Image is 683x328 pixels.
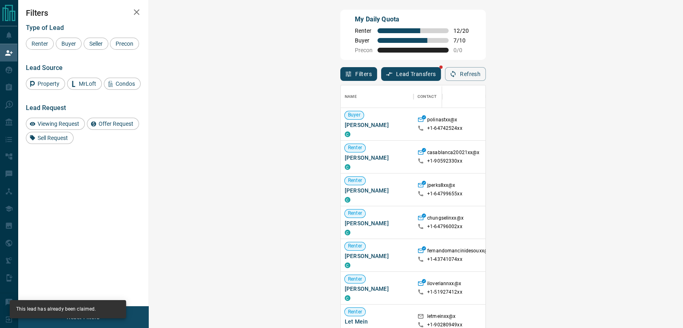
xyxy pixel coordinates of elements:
span: Precon [355,47,373,53]
span: Viewing Request [35,121,82,127]
span: [PERSON_NAME] [345,121,409,129]
div: Precon [110,38,139,50]
span: Renter [355,28,373,34]
div: condos.ca [345,295,350,301]
span: Offer Request [96,121,136,127]
p: +1- 51927412xx [427,289,462,296]
span: Lead Source [26,64,63,72]
span: 12 / 20 [453,28,471,34]
span: [PERSON_NAME] [345,252,409,260]
p: +1- 90592330xx [427,158,462,165]
div: condos.ca [345,164,350,170]
span: Renter [345,144,365,151]
div: Sell Request [26,132,74,144]
span: Let Mein [345,317,409,326]
div: condos.ca [345,131,350,137]
span: Lead Request [26,104,66,112]
span: [PERSON_NAME] [345,186,409,195]
div: This lead has already been claimed. [16,303,96,316]
span: Condos [113,80,138,87]
span: Buyer [345,112,364,119]
span: Type of Lead [26,24,64,32]
div: condos.ca [345,230,350,235]
div: Seller [84,38,108,50]
p: +1- 43741074xx [427,256,462,263]
span: Seller [86,40,105,47]
p: letmeinxx@x [427,313,455,322]
div: Name [341,85,413,108]
div: Contact [417,85,436,108]
span: Renter [29,40,51,47]
h2: Filters [26,8,141,18]
p: +1- 64742524xx [427,125,462,132]
p: polinastxx@x [427,116,457,125]
p: iloveriannxx@x [427,280,461,289]
span: Renter [345,309,365,315]
span: 0 / 0 [453,47,471,53]
span: Renter [345,210,365,217]
div: Renter [26,38,54,50]
button: Lead Transfers [381,67,441,81]
div: MrLoft [67,78,102,90]
span: [PERSON_NAME] [345,285,409,293]
span: Sell Request [35,135,71,141]
span: 7 / 10 [453,37,471,44]
span: Renter [345,177,365,184]
p: +1- 64796002xx [427,223,462,230]
div: Property [26,78,65,90]
span: Renter [345,243,365,250]
div: condos.ca [345,262,350,268]
button: Filters [340,67,377,81]
span: Buyer [59,40,79,47]
div: Offer Request [87,118,139,130]
div: condos.ca [345,197,350,203]
div: Name [345,85,357,108]
p: chungselinxx@x [427,215,464,223]
span: Renter [345,276,365,283]
p: +1- 64799655xx [427,190,462,197]
p: My Daily Quota [355,15,471,24]
p: fernandomancinidesouxx@x [427,248,491,256]
div: Buyer [56,38,82,50]
span: Buyer [355,37,373,44]
span: [PERSON_NAME] [345,219,409,227]
span: [PERSON_NAME] [345,154,409,162]
span: Precon [113,40,136,47]
p: casablanca20021xx@x [427,149,479,158]
p: jperks8xx@x [427,182,455,190]
span: MrLoft [76,80,99,87]
button: Refresh [445,67,486,81]
div: Condos [104,78,141,90]
span: Property [35,80,62,87]
div: Viewing Request [26,118,85,130]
